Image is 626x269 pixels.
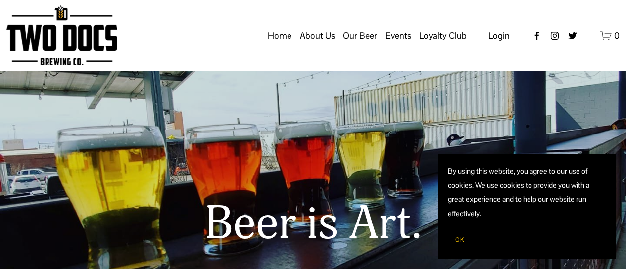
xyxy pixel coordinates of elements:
p: By using this website, you agree to our use of cookies. We use cookies to provide you with a grea... [448,164,606,221]
a: Facebook [532,31,542,41]
span: Our Beer [343,27,377,44]
a: Home [268,26,291,45]
span: Loyalty Club [419,27,467,44]
span: Events [385,27,411,44]
a: Login [488,27,510,44]
a: folder dropdown [343,26,377,45]
section: Cookie banner [438,154,616,259]
span: 0 [614,30,620,41]
button: OK [448,230,472,249]
span: OK [455,236,464,244]
img: Two Docs Brewing Co. [6,5,117,65]
a: folder dropdown [300,26,335,45]
span: About Us [300,27,335,44]
h1: Beer is Art. [6,198,620,250]
a: twitter-unauth [568,31,578,41]
span: Login [488,30,510,41]
a: 0 items in cart [600,29,620,42]
a: instagram-unauth [550,31,560,41]
a: folder dropdown [419,26,467,45]
a: folder dropdown [385,26,411,45]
